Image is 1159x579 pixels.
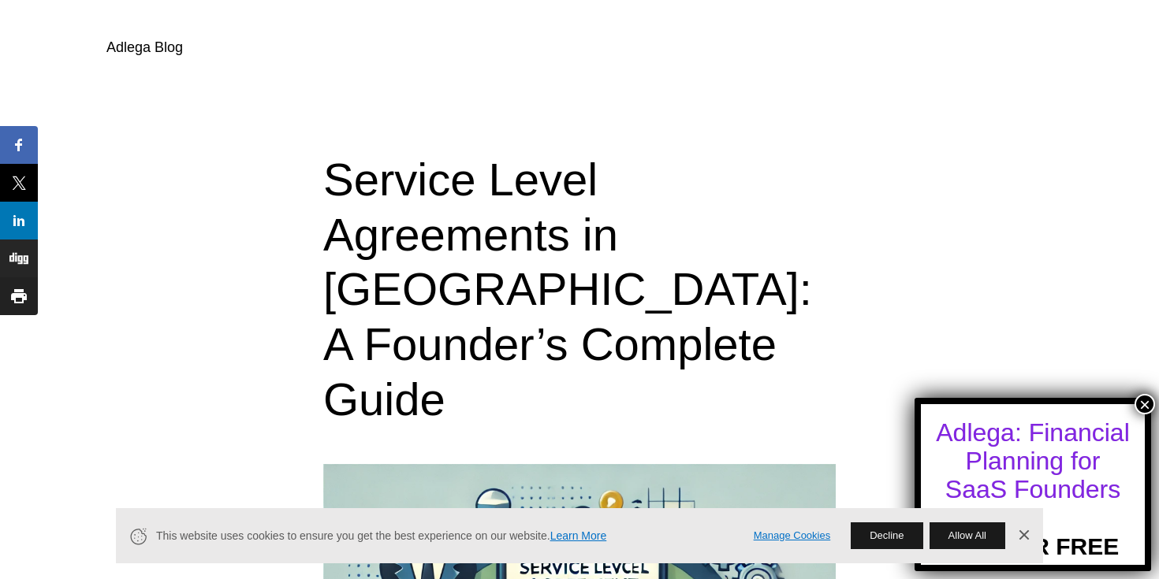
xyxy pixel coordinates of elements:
a: Dismiss Banner [1012,524,1035,547]
a: TRY FOR FREE [947,507,1119,560]
button: Allow All [930,522,1005,549]
a: Learn More [550,529,607,542]
button: Close [1135,394,1155,414]
h1: Service Level Agreements in [GEOGRAPHIC_DATA]: A Founder’s Complete Guide [323,152,836,426]
span: This website uses cookies to ensure you get the best experience on our website. [156,528,732,544]
a: Manage Cookies [754,528,831,544]
div: Adlega: Financial Planning for SaaS Founders [935,418,1131,503]
svg: Cookie Icon [129,526,148,546]
a: Adlega Blog [106,39,183,55]
button: Decline [851,522,922,549]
